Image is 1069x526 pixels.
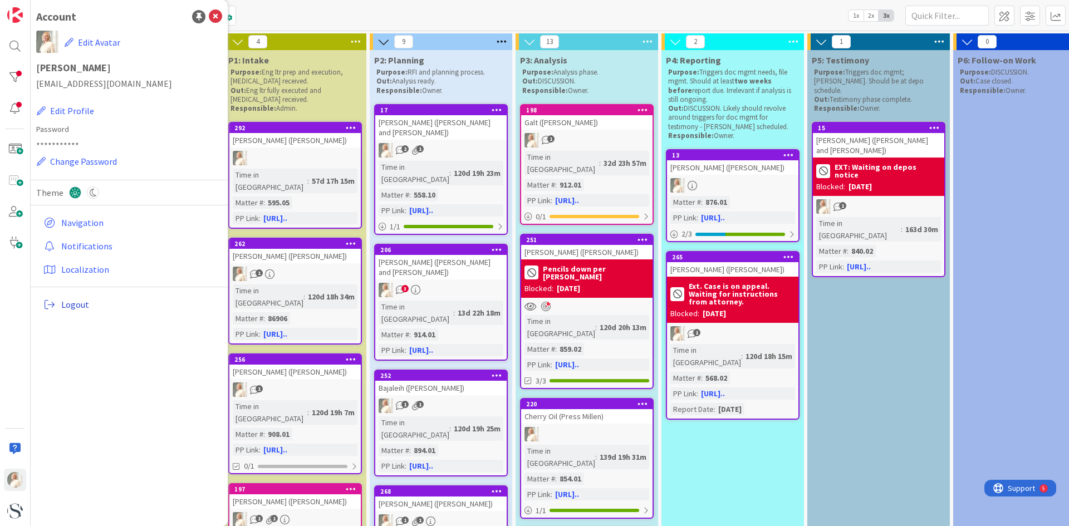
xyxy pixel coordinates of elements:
[597,451,649,463] div: 139d 19h 31m
[522,76,538,86] strong: Out:
[835,163,941,179] b: EXT: Waiting on depos notice
[231,86,246,95] strong: Out:
[411,189,438,201] div: 558.10
[263,213,287,223] a: [URL]..
[375,143,507,158] div: KS
[36,104,95,118] button: Edit Profile
[903,223,941,235] div: 163d 30m
[229,151,361,165] div: KS
[233,382,247,397] img: KS
[812,55,869,66] span: P5: Testimony
[263,312,265,325] span: :
[667,326,798,341] div: KS
[668,104,684,113] strong: Out:
[524,151,599,175] div: Time in [GEOGRAPHIC_DATA]
[234,356,361,363] div: 256
[557,179,584,191] div: 912.01
[375,371,507,395] div: 252Bajaleih ([PERSON_NAME])
[233,312,263,325] div: Matter #
[703,308,726,319] div: [DATE]
[36,62,222,73] h1: [PERSON_NAME]
[522,68,651,77] p: Analysis phase.
[524,194,551,207] div: PP Link
[231,104,360,113] p: Admin.
[551,194,552,207] span: :
[681,228,692,240] span: 2 / 3
[309,175,357,187] div: 57d 17h 15m
[416,517,424,524] span: 1
[256,269,263,277] span: 1
[309,406,357,419] div: 120d 19h 7m
[813,123,944,158] div: 15[PERSON_NAME] ([PERSON_NAME] and [PERSON_NAME])
[701,213,725,223] a: [URL]..
[271,515,278,522] span: 1
[263,329,287,339] a: [URL]..
[670,308,699,319] div: Blocked:
[416,401,424,408] span: 1
[375,399,507,413] div: KS
[522,86,651,95] p: Owner.
[390,221,400,233] span: 1 / 1
[233,212,259,224] div: PP Link
[958,55,1036,66] span: P6: Follow-on Work
[703,196,730,208] div: 876.01
[701,372,703,384] span: :
[376,76,392,86] strong: Out:
[524,445,595,469] div: Time in [GEOGRAPHIC_DATA]
[39,236,222,256] a: Notifications
[376,77,506,86] p: Analysis ready.
[379,161,449,185] div: Time in [GEOGRAPHIC_DATA]
[233,284,303,309] div: Time in [GEOGRAPHIC_DATA]
[816,181,845,193] div: Blocked:
[7,503,23,519] img: avatar
[36,186,63,199] span: Theme
[524,179,555,191] div: Matter #
[813,123,944,133] div: 15
[522,77,651,86] p: DISCUSSION.
[248,35,267,48] span: 4
[849,245,876,257] div: 840.02
[536,375,546,387] span: 3/3
[521,235,653,245] div: 251
[375,496,507,511] div: [PERSON_NAME] ([PERSON_NAME])
[668,76,773,95] strong: two weeks before
[307,406,309,419] span: :
[401,401,409,408] span: 1
[689,282,795,306] b: Ext. Case is on appeal. Waiting for instructions from attorney.
[375,283,507,297] div: KS
[379,143,393,158] img: KS
[905,6,989,26] input: Quick Filter...
[540,35,559,48] span: 13
[703,372,730,384] div: 568.02
[524,427,539,441] img: KS
[547,135,555,142] span: 1
[667,262,798,277] div: [PERSON_NAME] ([PERSON_NAME])
[697,212,698,224] span: :
[61,298,218,311] span: Logout
[229,484,361,509] div: 197[PERSON_NAME] ([PERSON_NAME])
[522,67,553,77] strong: Purpose:
[259,212,261,224] span: :
[557,283,580,294] div: [DATE]
[229,123,361,133] div: 292
[379,444,409,456] div: Matter #
[555,360,579,370] a: [URL]..
[667,150,798,175] div: 13[PERSON_NAME] ([PERSON_NAME])
[814,95,943,104] p: Testimony phase complete.
[595,451,597,463] span: :
[670,403,714,415] div: Report Date
[536,505,546,517] span: 1 / 1
[233,196,263,209] div: Matter #
[670,387,697,400] div: PP Link
[666,55,721,66] span: P4: Reporting
[524,283,553,294] div: Blocked:
[229,365,361,379] div: [PERSON_NAME] ([PERSON_NAME])
[409,345,433,355] a: [URL]..
[259,328,261,340] span: :
[701,196,703,208] span: :
[376,86,422,95] strong: Responsible:
[259,444,261,456] span: :
[375,371,507,381] div: 252
[555,179,557,191] span: :
[405,204,406,217] span: :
